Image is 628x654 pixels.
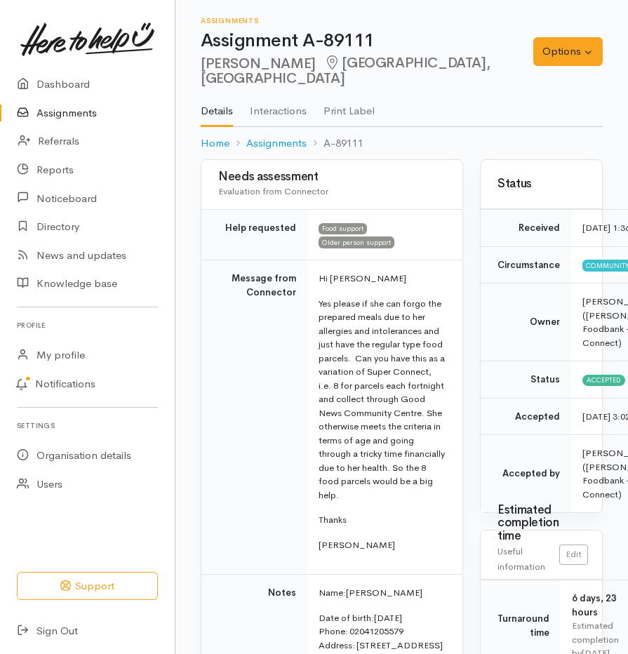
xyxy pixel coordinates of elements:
[481,361,571,399] td: Status
[319,625,348,637] span: Phone:
[17,572,158,601] button: Support
[319,236,394,248] span: Older person support
[319,538,446,552] p: [PERSON_NAME]
[319,272,446,286] p: Hi [PERSON_NAME]
[323,86,375,126] a: Print Label
[582,375,625,386] span: Accepted
[201,210,307,260] td: Help requested
[201,55,533,87] h2: [PERSON_NAME]
[218,185,328,197] span: Evaluation from Connector
[319,297,446,502] p: Yes please if she can forgo the prepared meals due to her allergies and intolerances and just hav...
[201,31,533,51] h1: Assignment A-89111
[201,86,233,127] a: Details
[497,545,546,605] span: Useful information for Connectors
[346,587,422,599] span: [PERSON_NAME]
[17,316,158,335] h6: Profile
[307,135,363,152] li: A-89111
[533,37,603,66] button: Options
[17,416,158,435] h6: Settings
[201,17,533,25] h6: Assignments
[481,283,571,361] td: Owner
[481,435,571,513] td: Accepted by
[481,210,571,247] td: Received
[319,513,446,527] p: Thanks
[218,171,446,184] h3: Needs assessment
[349,625,403,637] span: 02041205579
[481,398,571,435] td: Accepted
[201,54,490,87] span: [GEOGRAPHIC_DATA], [GEOGRAPHIC_DATA]
[319,223,367,234] span: Food support
[481,246,571,283] td: Circumstance
[559,545,588,565] a: Edit
[572,592,617,618] span: 6 days, 23 hours
[374,612,402,624] span: [DATE]
[319,639,355,651] span: Address:
[201,135,229,152] a: Home
[497,178,585,191] h3: Status
[497,504,559,543] h3: Estimated completion time
[246,135,307,152] a: Assignments
[201,260,307,575] td: Message from Connector
[250,86,307,126] a: Interactions
[319,612,374,624] span: Date of birth:
[201,127,603,160] nav: breadcrumb
[319,587,346,599] span: Name:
